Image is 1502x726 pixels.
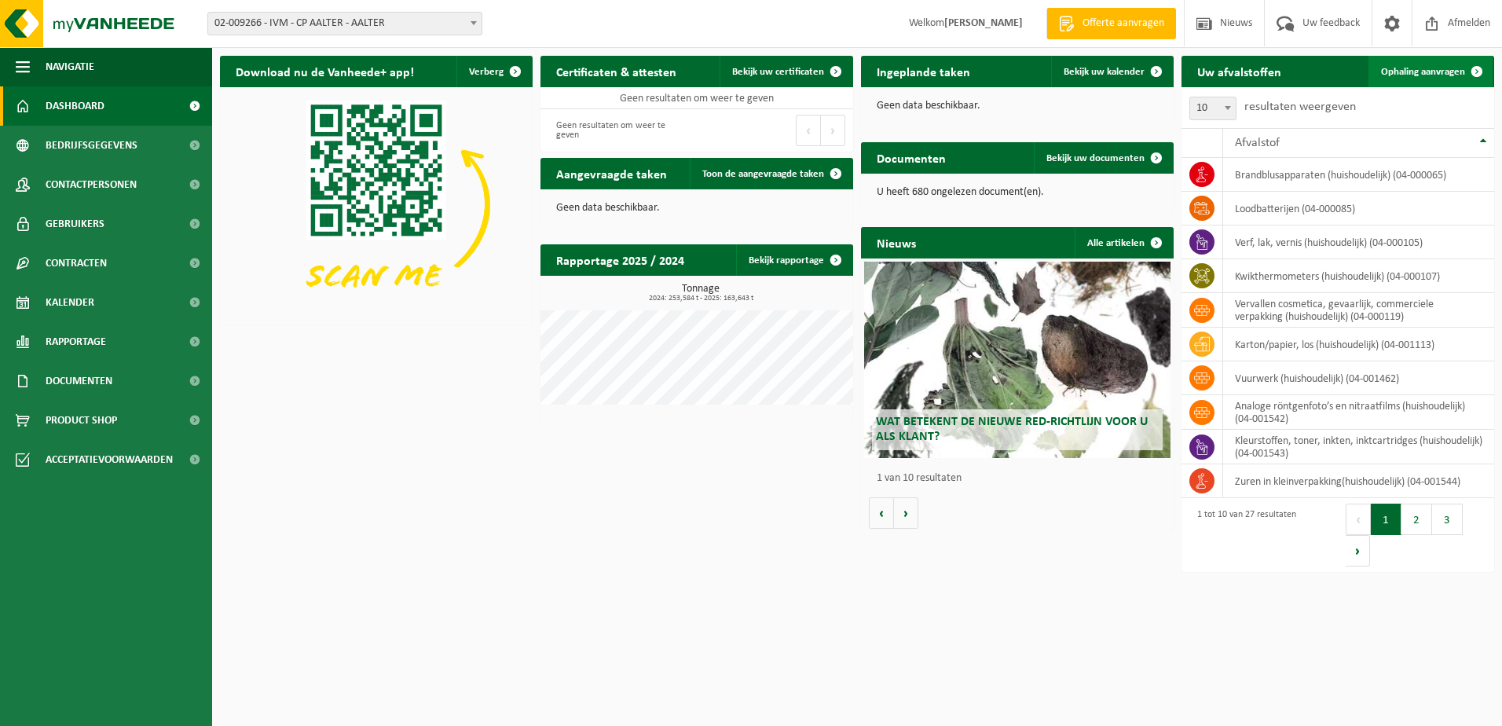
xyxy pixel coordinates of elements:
a: Bekijk uw kalender [1051,56,1172,87]
a: Alle artikelen [1075,227,1172,258]
button: Volgende [894,497,918,529]
button: 2 [1401,504,1432,535]
a: Bekijk uw documenten [1034,142,1172,174]
span: 2024: 253,584 t - 2025: 163,643 t [548,295,853,302]
button: 1 [1371,504,1401,535]
a: Bekijk rapportage [736,244,852,276]
span: Rapportage [46,322,106,361]
td: brandblusapparaten (huishoudelijk) (04-000065) [1223,158,1494,192]
h2: Uw afvalstoffen [1181,56,1297,86]
span: Ophaling aanvragen [1381,67,1465,77]
p: U heeft 680 ongelezen document(en). [877,187,1158,198]
td: verf, lak, vernis (huishoudelijk) (04-000105) [1223,225,1494,259]
span: 02-009266 - IVM - CP AALTER - AALTER [208,13,482,35]
span: Offerte aanvragen [1079,16,1168,31]
span: Wat betekent de nieuwe RED-richtlijn voor u als klant? [876,416,1148,443]
span: Verberg [469,67,504,77]
h2: Download nu de Vanheede+ app! [220,56,430,86]
span: Bekijk uw certificaten [732,67,824,77]
span: Bekijk uw kalender [1064,67,1145,77]
td: vervallen cosmetica, gevaarlijk, commerciele verpakking (huishoudelijk) (04-000119) [1223,293,1494,328]
h2: Ingeplande taken [861,56,986,86]
strong: [PERSON_NAME] [944,17,1023,29]
span: Documenten [46,361,112,401]
a: Bekijk uw certificaten [720,56,852,87]
td: zuren in kleinverpakking(huishoudelijk) (04-001544) [1223,464,1494,498]
td: vuurwerk (huishoudelijk) (04-001462) [1223,361,1494,395]
td: analoge röntgenfoto’s en nitraatfilms (huishoudelijk) (04-001542) [1223,395,1494,430]
td: Geen resultaten om weer te geven [540,87,853,109]
span: 02-009266 - IVM - CP AALTER - AALTER [207,12,482,35]
img: Download de VHEPlus App [220,87,533,322]
h3: Tonnage [548,284,853,302]
span: Product Shop [46,401,117,440]
span: Afvalstof [1235,137,1280,149]
h2: Rapportage 2025 / 2024 [540,244,700,275]
button: Verberg [456,56,531,87]
p: Geen data beschikbaar. [877,101,1158,112]
td: kwikthermometers (huishoudelijk) (04-000107) [1223,259,1494,293]
a: Ophaling aanvragen [1368,56,1493,87]
h2: Certificaten & attesten [540,56,692,86]
button: 3 [1432,504,1463,535]
p: 1 van 10 resultaten [877,473,1166,484]
button: Previous [796,115,821,146]
td: kleurstoffen, toner, inkten, inktcartridges (huishoudelijk) (04-001543) [1223,430,1494,464]
a: Offerte aanvragen [1046,8,1176,39]
span: Navigatie [46,47,94,86]
a: Wat betekent de nieuwe RED-richtlijn voor u als klant? [864,262,1170,458]
div: 1 tot 10 van 27 resultaten [1189,502,1296,568]
a: Toon de aangevraagde taken [690,158,852,189]
td: karton/papier, los (huishoudelijk) (04-001113) [1223,328,1494,361]
p: Geen data beschikbaar. [556,203,837,214]
span: Toon de aangevraagde taken [702,169,824,179]
h2: Documenten [861,142,962,173]
span: Kalender [46,283,94,322]
span: Bekijk uw documenten [1046,153,1145,163]
td: loodbatterijen (04-000085) [1223,192,1494,225]
span: Contracten [46,244,107,283]
label: resultaten weergeven [1244,101,1356,113]
div: Geen resultaten om weer te geven [548,113,689,148]
h2: Nieuws [861,227,932,258]
span: Contactpersonen [46,165,137,204]
span: Bedrijfsgegevens [46,126,137,165]
span: Acceptatievoorwaarden [46,440,173,479]
h2: Aangevraagde taken [540,158,683,189]
span: 10 [1189,97,1236,120]
span: Gebruikers [46,204,104,244]
button: Next [821,115,845,146]
button: Next [1346,535,1370,566]
button: Previous [1346,504,1371,535]
button: Vorige [869,497,894,529]
span: 10 [1190,97,1236,119]
span: Dashboard [46,86,104,126]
